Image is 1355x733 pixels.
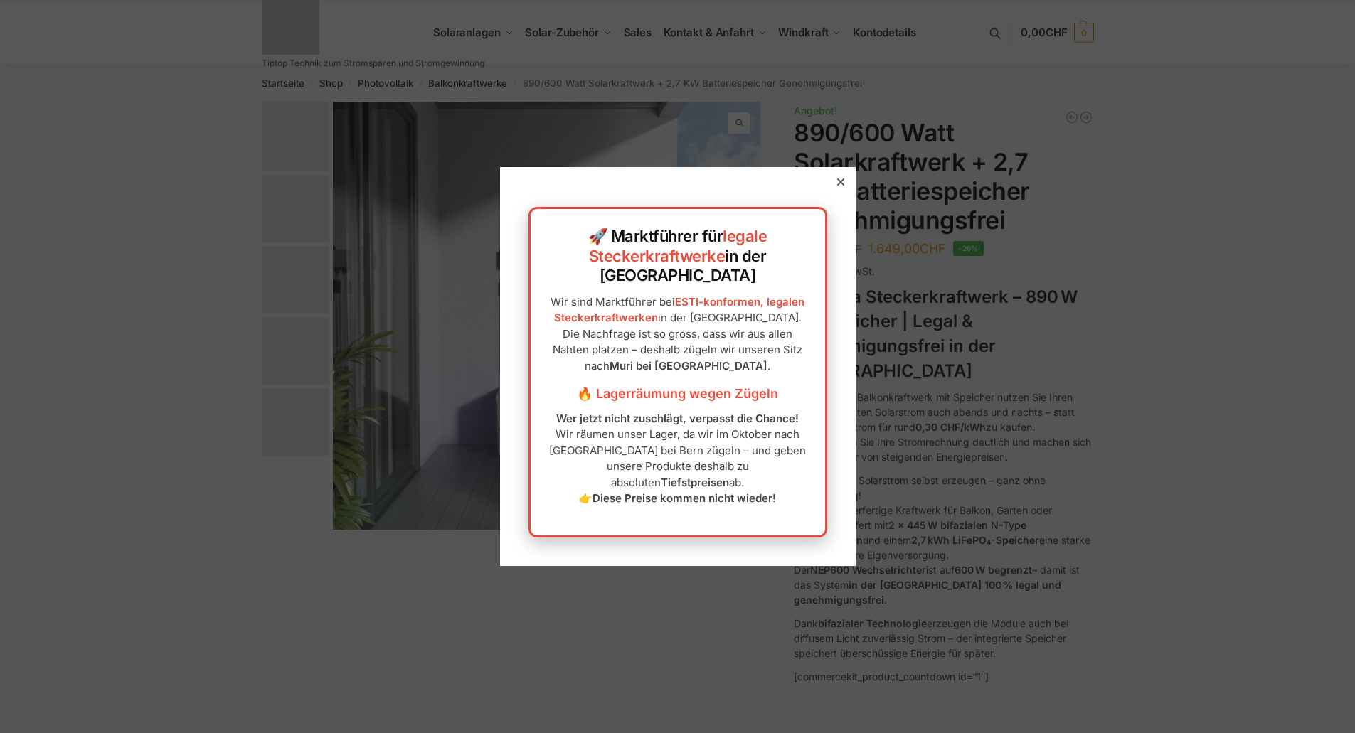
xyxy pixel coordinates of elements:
strong: Muri bei [GEOGRAPHIC_DATA] [610,359,767,373]
a: legale Steckerkraftwerke [589,227,767,265]
strong: Wer jetzt nicht zuschlägt, verpasst die Chance! [556,412,799,425]
a: ESTI-konformen, legalen Steckerkraftwerken [554,295,805,325]
h2: 🚀 Marktführer für in der [GEOGRAPHIC_DATA] [545,227,811,286]
strong: Tiefstpreisen [661,476,729,489]
p: Wir räumen unser Lager, da wir im Oktober nach [GEOGRAPHIC_DATA] bei Bern zügeln – und geben unse... [545,411,811,507]
strong: Diese Preise kommen nicht wieder! [593,491,776,505]
h3: 🔥 Lagerräumung wegen Zügeln [545,385,811,403]
p: Wir sind Marktführer bei in der [GEOGRAPHIC_DATA]. Die Nachfrage ist so gross, dass wir aus allen... [545,294,811,375]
